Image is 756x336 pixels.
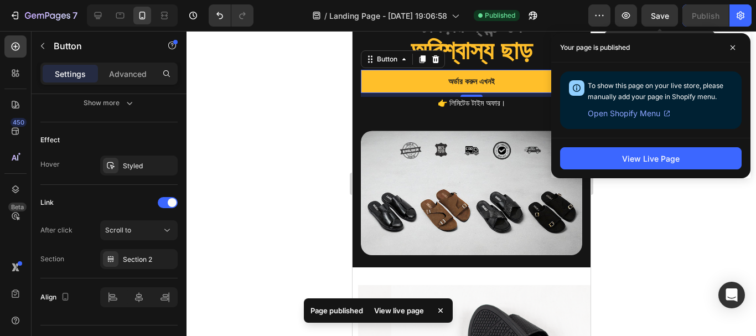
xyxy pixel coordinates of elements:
button: Scroll to [100,220,178,240]
button: Show more [40,93,178,113]
span: / [324,10,327,22]
p: Button [54,39,148,53]
span: To show this page on your live store, please manually add your page in Shopify menu. [588,81,723,101]
span: Published [485,11,515,20]
p: Settings [55,68,86,80]
button: 7 [4,4,82,27]
div: After click [40,225,73,235]
div: Beta [8,203,27,211]
div: View live page [367,303,431,318]
div: 450 [11,118,27,127]
iframe: Design area [353,31,591,336]
div: Show more [84,97,135,108]
span: Open Shopify Menu [588,107,660,120]
div: Undo/Redo [209,4,253,27]
div: Open Intercom Messenger [718,282,745,308]
span: Landing Page - [DATE] 19:06:58 [329,10,447,22]
p: Advanced [109,68,147,80]
p: Page published [310,305,363,316]
div: Align [40,290,72,305]
button: Publish [682,4,729,27]
p: 7 [73,9,77,22]
div: Effect [40,135,60,145]
div: View Live Page [622,153,680,164]
div: Section [40,254,64,264]
div: Publish [692,10,719,22]
span: Save [651,11,669,20]
span: Scroll to [105,226,131,234]
button: View Live Page [560,147,742,169]
div: Link [40,198,54,208]
div: Hover [40,159,60,169]
button: Save [641,4,678,27]
div: Section 2 [123,255,175,265]
div: Styled [123,161,175,171]
p: Your page is published [560,42,630,53]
